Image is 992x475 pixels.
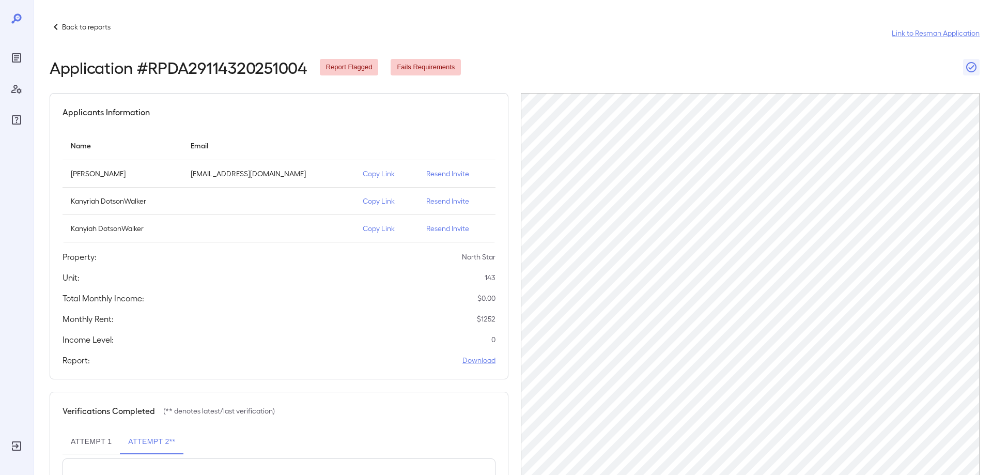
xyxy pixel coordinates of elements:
[71,168,174,179] p: [PERSON_NAME]
[892,28,980,38] a: Link to Resman Application
[491,334,495,345] p: 0
[163,406,275,416] p: (** denotes latest/last verification)
[462,252,495,262] p: North Star
[426,223,487,234] p: Resend Invite
[63,333,114,346] h5: Income Level:
[8,81,25,97] div: Manage Users
[426,168,487,179] p: Resend Invite
[426,196,487,206] p: Resend Invite
[462,355,495,365] a: Download
[320,63,379,72] span: Report Flagged
[363,168,410,179] p: Copy Link
[363,196,410,206] p: Copy Link
[63,405,155,417] h5: Verifications Completed
[71,196,174,206] p: Kanyriah DotsonWalker
[63,292,144,304] h5: Total Monthly Income:
[71,223,174,234] p: Kanyiah DotsonWalker
[63,251,97,263] h5: Property:
[963,59,980,75] button: Close Report
[50,58,307,76] h2: Application # RPDA29114320251004
[8,438,25,454] div: Log Out
[363,223,410,234] p: Copy Link
[63,106,150,118] h5: Applicants Information
[63,131,495,242] table: simple table
[182,131,354,160] th: Email
[477,314,495,324] p: $ 1252
[191,168,346,179] p: [EMAIL_ADDRESS][DOMAIN_NAME]
[477,293,495,303] p: $ 0.00
[63,271,80,284] h5: Unit:
[63,131,182,160] th: Name
[8,112,25,128] div: FAQ
[485,272,495,283] p: 143
[63,430,120,454] button: Attempt 1
[62,22,111,32] p: Back to reports
[63,354,90,366] h5: Report:
[63,313,114,325] h5: Monthly Rent:
[120,430,183,454] button: Attempt 2**
[391,63,461,72] span: Fails Requirements
[8,50,25,66] div: Reports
